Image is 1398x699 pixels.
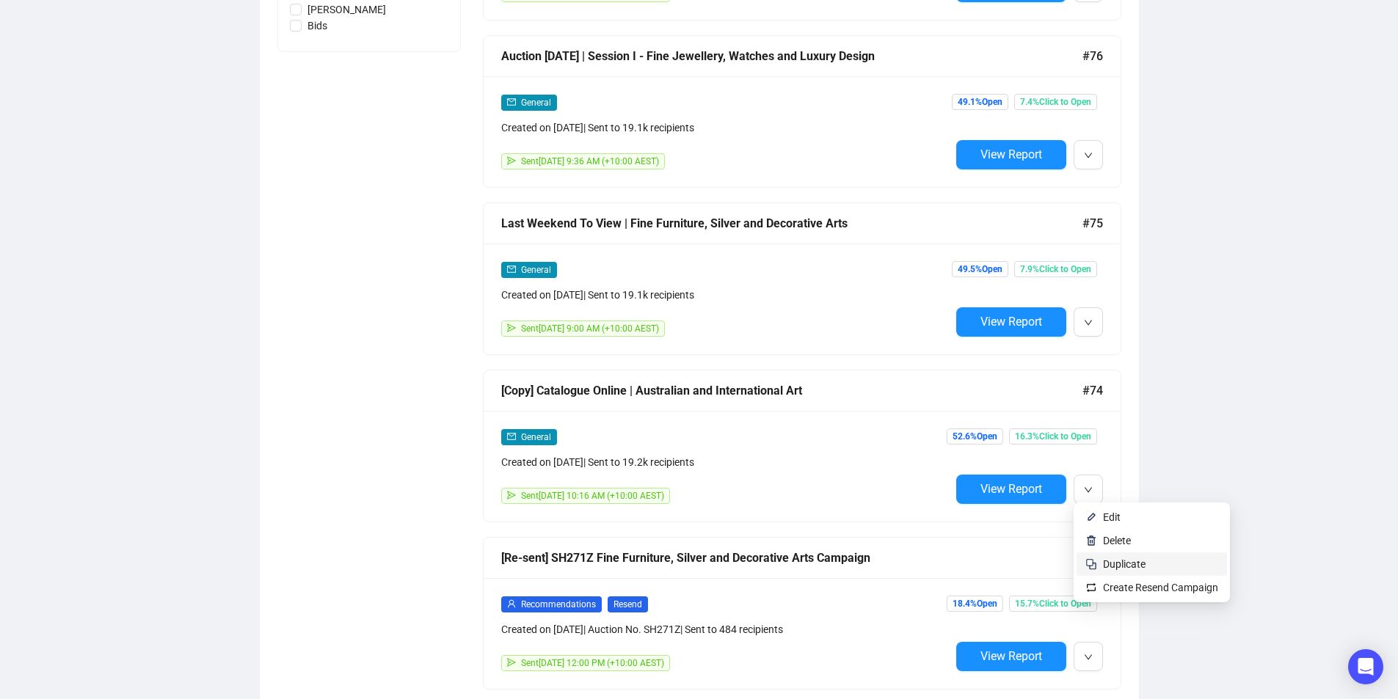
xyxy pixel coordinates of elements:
div: Last Weekend To View | Fine Furniture, Silver and Decorative Arts [501,214,1082,233]
span: user [507,599,516,608]
span: Resend [608,596,648,612]
a: Last Weekend To View | Fine Furniture, Silver and Decorative Arts#75mailGeneralCreated on [DATE]|... [483,202,1121,355]
span: 49.1% Open [952,94,1008,110]
span: Create Resend Campaign [1103,582,1218,593]
span: send [507,156,516,165]
span: down [1084,653,1093,662]
div: Open Intercom Messenger [1348,649,1383,684]
span: General [521,432,551,442]
a: Auction [DATE] | Session I - Fine Jewellery, Watches and Luxury Design#76mailGeneralCreated on [D... [483,35,1121,188]
button: View Report [956,475,1066,504]
span: 52.6% Open [947,428,1003,444]
div: Created on [DATE] | Sent to 19.1k recipients [501,287,950,303]
span: mail [507,265,516,274]
div: Auction [DATE] | Session I - Fine Jewellery, Watches and Luxury Design [501,47,1082,65]
span: Delete [1103,535,1131,546]
span: #75 [1082,214,1103,233]
img: retweet.svg [1085,582,1097,593]
img: svg+xml;base64,PHN2ZyB4bWxucz0iaHR0cDovL3d3dy53My5vcmcvMjAwMC9zdmciIHhtbG5zOnhsaW5rPSJodHRwOi8vd3... [1085,511,1097,523]
span: down [1084,318,1093,327]
span: send [507,658,516,667]
span: 15.7% Click to Open [1009,596,1097,612]
span: 7.4% Click to Open [1014,94,1097,110]
span: Duplicate [1103,558,1146,570]
button: View Report [956,642,1066,671]
span: down [1084,486,1093,494]
span: send [507,491,516,499]
button: View Report [956,307,1066,337]
span: down [1084,151,1093,160]
span: 18.4% Open [947,596,1003,612]
span: Recommendations [521,599,596,610]
span: 16.3% Click to Open [1009,428,1097,444]
span: 49.5% Open [952,261,1008,277]
span: View Report [980,482,1042,496]
div: [Re-sent] SH271Z Fine Furniture, Silver and Decorative Arts Campaign [501,549,1082,567]
div: Created on [DATE] | Sent to 19.1k recipients [501,120,950,136]
span: Sent [DATE] 10:16 AM (+10:00 AEST) [521,491,664,501]
span: [PERSON_NAME] [302,1,392,18]
a: [Copy] Catalogue Online | Australian and International Art#74mailGeneralCreated on [DATE]| Sent t... [483,370,1121,522]
span: #76 [1082,47,1103,65]
div: [Copy] Catalogue Online | Australian and International Art [501,381,1082,400]
span: #74 [1082,381,1103,400]
span: Sent [DATE] 12:00 PM (+10:00 AEST) [521,658,664,668]
span: View Report [980,147,1042,161]
span: View Report [980,649,1042,663]
span: send [507,323,516,332]
span: Bids [302,18,333,34]
span: General [521,265,551,275]
span: General [521,98,551,108]
img: svg+xml;base64,PHN2ZyB4bWxucz0iaHR0cDovL3d3dy53My5vcmcvMjAwMC9zdmciIHhtbG5zOnhsaW5rPSJodHRwOi8vd3... [1085,535,1097,546]
span: Sent [DATE] 9:00 AM (+10:00 AEST) [521,323,659,334]
span: mail [507,98,516,106]
div: Created on [DATE] | Auction No. SH271Z | Sent to 484 recipients [501,621,950,637]
div: Created on [DATE] | Sent to 19.2k recipients [501,454,950,470]
span: Edit [1103,511,1121,523]
button: View Report [956,140,1066,169]
span: 7.9% Click to Open [1014,261,1097,277]
span: View Report [980,315,1042,329]
a: [Re-sent] SH271Z Fine Furniture, Silver and Decorative Arts Campaign#73userRecommendationsResendC... [483,537,1121,689]
img: svg+xml;base64,PHN2ZyB4bWxucz0iaHR0cDovL3d3dy53My5vcmcvMjAwMC9zdmciIHdpZHRoPSIyNCIgaGVpZ2h0PSIyNC... [1085,558,1097,570]
span: mail [507,432,516,441]
span: Sent [DATE] 9:36 AM (+10:00 AEST) [521,156,659,166]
